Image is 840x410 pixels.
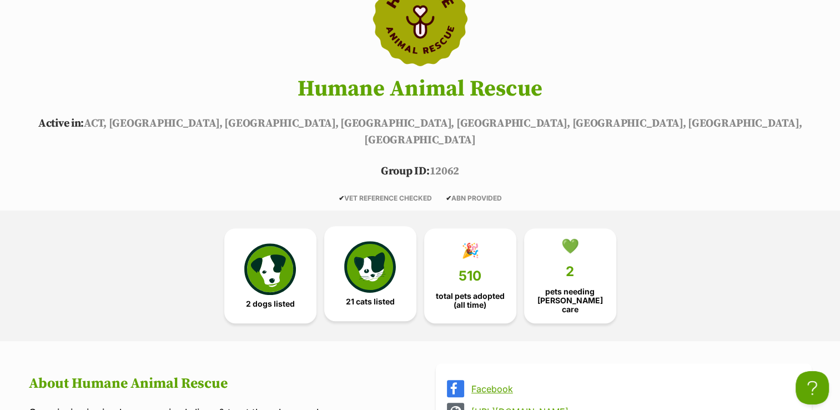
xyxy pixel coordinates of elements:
span: Group ID: [381,164,429,178]
span: 2 dogs listed [246,299,295,308]
iframe: Help Scout Beacon - Open [796,371,829,404]
icon: ✔ [339,194,344,202]
span: total pets adopted (all time) [434,292,507,309]
div: 💚 [561,238,579,254]
p: ACT, [GEOGRAPHIC_DATA], [GEOGRAPHIC_DATA], [GEOGRAPHIC_DATA], [GEOGRAPHIC_DATA], [GEOGRAPHIC_DATA... [12,116,828,149]
span: 510 [459,268,481,284]
span: pets needing [PERSON_NAME] care [534,287,607,314]
div: 🎉 [461,242,479,259]
a: Facebook [471,384,796,394]
a: 2 dogs listed [224,228,316,324]
span: 2 [566,264,574,279]
span: ABN PROVIDED [446,194,502,202]
a: 🎉 510 total pets adopted (all time) [424,228,516,324]
span: VET REFERENCE CHECKED [339,194,432,202]
span: 21 cats listed [346,297,395,306]
a: 21 cats listed [324,226,416,322]
h1: Humane Animal Rescue [12,77,828,101]
p: 12062 [12,163,828,180]
span: Active in: [38,117,84,131]
img: petrescue-icon-eee76f85a60ef55c4a1927667547b313a7c0e82042636edf73dce9c88f694885.svg [244,243,295,294]
img: cat-icon-068c71abf8fe30c970a85cd354bc8e23425d12f6e8612795f06af48be43a487a.svg [344,241,395,292]
a: 💚 2 pets needing [PERSON_NAME] care [524,228,616,324]
h2: About Humane Animal Rescue [29,376,405,392]
icon: ✔ [446,194,451,202]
